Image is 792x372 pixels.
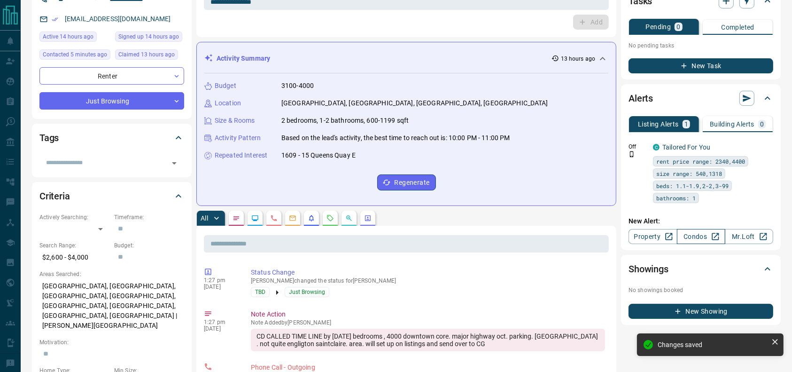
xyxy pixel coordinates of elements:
[629,142,647,151] p: Off
[251,329,605,351] div: CD CALLED TIME LINE by [DATE] bedrooms , 4000 downtown core. major highway oct. parking. [GEOGRAP...
[204,284,237,290] p: [DATE]
[217,54,270,63] p: Activity Summary
[725,229,773,244] a: Mr.Loft
[65,15,171,23] a: [EMAIL_ADDRESS][DOMAIN_NAME]
[684,121,688,127] p: 1
[39,127,184,149] div: Tags
[629,216,773,226] p: New Alert:
[39,189,70,204] h2: Criteria
[270,214,278,222] svg: Calls
[39,130,59,145] h2: Tags
[251,319,605,326] p: Note Added by [PERSON_NAME]
[204,325,237,332] p: [DATE]
[52,16,58,23] svg: Email Verified
[281,133,510,143] p: Based on the lead's activity, the best time to reach out is: 10:00 PM - 11:00 PM
[658,341,768,348] div: Changes saved
[308,214,315,222] svg: Listing Alerts
[281,98,548,108] p: [GEOGRAPHIC_DATA], [GEOGRAPHIC_DATA], [GEOGRAPHIC_DATA], [GEOGRAPHIC_DATA]
[233,214,240,222] svg: Notes
[251,309,605,319] p: Note Action
[204,50,608,67] div: Activity Summary13 hours ago
[215,81,236,91] p: Budget
[255,287,265,297] span: TBD
[760,121,764,127] p: 0
[677,229,725,244] a: Condos
[43,50,107,59] span: Contacted 5 minutes ago
[39,213,109,222] p: Actively Searching:
[251,277,605,284] p: [PERSON_NAME] changed the status for [PERSON_NAME]
[710,121,754,127] p: Building Alerts
[39,92,184,110] div: Just Browsing
[281,150,356,160] p: 1609 - 15 Queens Quay E
[629,286,773,294] p: No showings booked
[39,338,184,347] p: Motivation:
[215,133,261,143] p: Activity Pattern
[676,24,680,30] p: 0
[289,287,325,297] span: Just Browsing
[281,116,409,126] p: 2 bedrooms, 1-2 bathrooms, 600-1199 sqft
[39,32,110,45] div: Sun Aug 17 2025
[629,87,773,110] div: Alerts
[656,157,745,166] span: rent price range: 2340,4400
[39,241,109,250] p: Search Range:
[662,143,710,151] a: Tailored For You
[377,174,436,190] button: Regenerate
[118,50,175,59] span: Claimed 13 hours ago
[215,98,241,108] p: Location
[289,214,296,222] svg: Emails
[656,169,722,178] span: size range: 540,1318
[115,49,184,63] div: Sun Aug 17 2025
[39,278,184,333] p: [GEOGRAPHIC_DATA], [GEOGRAPHIC_DATA], [GEOGRAPHIC_DATA], [GEOGRAPHIC_DATA], [GEOGRAPHIC_DATA], [G...
[215,116,255,126] p: Size & Rooms
[114,213,184,222] p: Timeframe:
[629,258,773,280] div: Showings
[629,229,677,244] a: Property
[251,268,605,277] p: Status Change
[204,319,237,325] p: 1:27 pm
[39,250,109,265] p: $2,600 - $4,000
[561,55,595,63] p: 13 hours ago
[656,193,696,203] span: bathrooms: 1
[629,39,773,53] p: No pending tasks
[629,58,773,73] button: New Task
[204,277,237,284] p: 1:27 pm
[114,241,184,250] p: Budget:
[345,214,353,222] svg: Opportunities
[629,91,653,106] h2: Alerts
[629,151,635,158] svg: Push Notification Only
[39,67,184,85] div: Renter
[629,261,668,277] h2: Showings
[638,121,679,127] p: Listing Alerts
[43,32,93,41] span: Active 14 hours ago
[39,185,184,207] div: Criteria
[251,214,259,222] svg: Lead Browsing Activity
[118,32,179,41] span: Signed up 14 hours ago
[201,215,208,222] p: All
[39,270,184,278] p: Areas Searched:
[326,214,334,222] svg: Requests
[721,24,754,31] p: Completed
[115,32,184,45] div: Sun Aug 17 2025
[364,214,372,222] svg: Agent Actions
[215,150,267,160] p: Repeated Interest
[629,304,773,319] button: New Showing
[168,157,181,170] button: Open
[39,49,110,63] div: Mon Aug 18 2025
[653,144,660,150] div: condos.ca
[646,24,671,30] p: Pending
[656,181,729,190] span: beds: 1.1-1.9,2-2,3-99
[281,81,314,91] p: 3100-4000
